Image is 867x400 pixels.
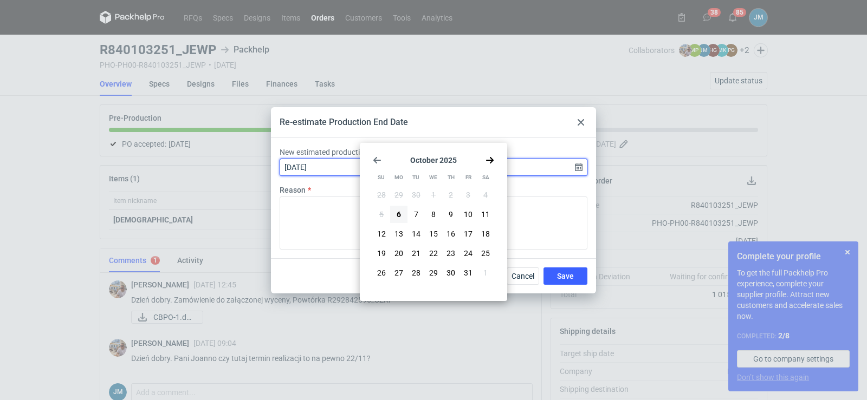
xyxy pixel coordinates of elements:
[280,185,306,195] label: Reason
[464,228,473,239] span: 17
[442,264,460,281] button: Thu Oct 30 2025
[394,189,403,200] span: 29
[481,209,490,220] span: 11
[447,248,455,259] span: 23
[481,248,490,259] span: 25
[280,147,399,158] label: New estimated production end date
[407,225,425,242] button: Tue Oct 14 2025
[390,186,407,204] button: Mon Sep 29 2025
[425,225,442,242] button: Wed Oct 15 2025
[373,245,390,262] button: Sun Oct 19 2025
[429,248,438,259] span: 22
[477,264,494,281] button: Sat Nov 01 2025
[483,189,488,200] span: 4
[379,209,384,220] span: 5
[431,189,436,200] span: 1
[377,248,386,259] span: 19
[486,156,494,165] svg: Go forward 1 month
[373,206,390,223] button: Sun Oct 05 2025
[390,225,407,242] button: Mon Oct 13 2025
[377,267,386,278] span: 26
[414,209,418,220] span: 7
[377,228,386,239] span: 12
[443,169,460,186] div: Th
[477,245,494,262] button: Sat Oct 25 2025
[394,248,403,259] span: 20
[429,267,438,278] span: 29
[407,264,425,281] button: Tue Oct 28 2025
[477,186,494,204] button: Sat Oct 04 2025
[477,206,494,223] button: Sat Oct 11 2025
[447,267,455,278] span: 30
[390,264,407,281] button: Mon Oct 27 2025
[407,245,425,262] button: Tue Oct 21 2025
[390,206,407,223] button: Mon Oct 06 2025
[280,116,408,128] div: Re-estimate Production End Date
[477,225,494,242] button: Sat Oct 18 2025
[377,189,386,200] span: 28
[442,186,460,204] button: Thu Oct 02 2025
[394,228,403,239] span: 13
[466,189,470,200] span: 3
[512,272,534,280] span: Cancel
[460,245,477,262] button: Fri Oct 24 2025
[394,267,403,278] span: 27
[390,169,407,186] div: Mo
[397,209,401,220] span: 6
[407,206,425,223] button: Tue Oct 07 2025
[557,272,574,280] span: Save
[390,245,407,262] button: Mon Oct 20 2025
[425,264,442,281] button: Wed Oct 29 2025
[373,156,381,165] svg: Go back 1 month
[373,156,494,165] section: October 2025
[460,206,477,223] button: Fri Oct 10 2025
[460,264,477,281] button: Fri Oct 31 2025
[442,225,460,242] button: Thu Oct 16 2025
[425,169,442,186] div: We
[442,245,460,262] button: Thu Oct 23 2025
[373,264,390,281] button: Sun Oct 26 2025
[373,225,390,242] button: Sun Oct 12 2025
[481,228,490,239] span: 18
[464,248,473,259] span: 24
[412,189,420,200] span: 30
[477,169,494,186] div: Sa
[449,209,453,220] span: 9
[412,267,420,278] span: 28
[425,245,442,262] button: Wed Oct 22 2025
[407,169,424,186] div: Tu
[544,267,587,285] button: Save
[412,248,420,259] span: 21
[460,169,477,186] div: Fr
[464,267,473,278] span: 31
[425,186,442,204] button: Wed Oct 01 2025
[412,228,420,239] span: 14
[449,189,453,200] span: 2
[460,186,477,204] button: Fri Oct 03 2025
[373,169,390,186] div: Su
[431,209,436,220] span: 8
[483,267,488,278] span: 1
[460,225,477,242] button: Fri Oct 17 2025
[447,228,455,239] span: 16
[464,209,473,220] span: 10
[373,186,390,204] button: Sun Sep 28 2025
[429,228,438,239] span: 15
[407,186,425,204] button: Tue Sep 30 2025
[442,206,460,223] button: Thu Oct 09 2025
[425,206,442,223] button: Wed Oct 08 2025
[507,267,539,285] button: Cancel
